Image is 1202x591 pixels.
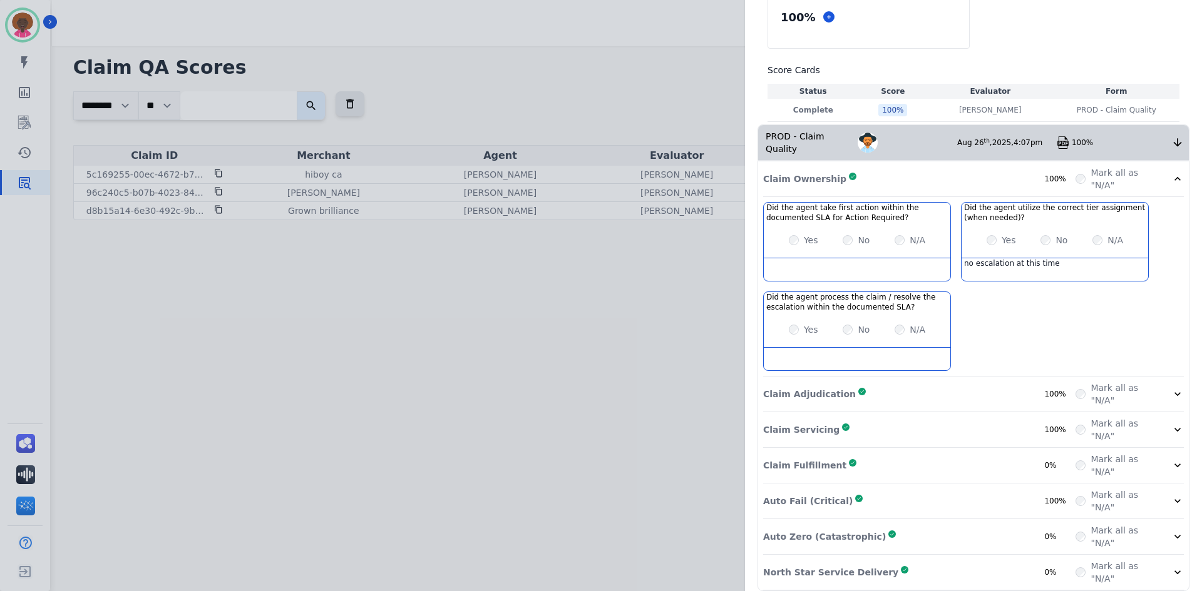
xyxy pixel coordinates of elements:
label: Mark all as "N/A" [1091,488,1156,513]
span: 4:07pm [1014,138,1042,147]
th: Status [768,84,859,99]
h3: Did the agent process the claim / resolve the escalation within the documented SLA? [766,292,948,312]
div: 100% [1044,496,1076,506]
div: Aug 26 , 2025 , [957,138,1057,148]
label: Mark all as "N/A" [1091,417,1156,442]
span: PROD - Claim Quality [1077,105,1156,115]
label: Yes [804,234,818,246]
label: N/A [1107,234,1123,246]
p: Claim Servicing [763,423,840,436]
p: Complete [770,105,856,115]
h3: Score Cards [768,64,1179,76]
sup: th [984,138,990,144]
div: 100% [1044,174,1076,184]
h3: Did the agent take first action within the documented SLA for Action Required? [766,203,948,223]
th: Evaluator [927,84,1053,99]
img: qa-pdf.svg [1057,136,1069,149]
div: no escalation at this time [962,258,1148,281]
div: 0% [1044,567,1076,577]
th: Score [859,84,927,99]
h3: Did the agent utilize the correct tier assignment (when needed)? [964,203,1146,223]
label: Mark all as "N/A" [1091,166,1156,191]
p: [PERSON_NAME] [959,105,1022,115]
label: Yes [1002,234,1016,246]
label: N/A [910,323,925,336]
label: N/A [910,234,925,246]
div: 100% [1044,389,1076,399]
div: 100% [1044,425,1076,435]
p: Claim Fulfillment [763,459,846,472]
p: Auto Zero (Catastrophic) [763,530,886,543]
label: Mark all as "N/A" [1091,453,1156,478]
p: North Star Service Delivery [763,566,898,578]
div: 0% [1044,532,1076,542]
label: Mark all as "N/A" [1091,381,1156,407]
label: Mark all as "N/A" [1091,560,1156,585]
p: Claim Ownership [763,173,846,185]
label: Mark all as "N/A" [1091,524,1156,549]
label: Yes [804,323,818,336]
div: 100% [1072,138,1171,148]
div: 100 % [878,104,907,116]
label: No [858,234,870,246]
div: 0% [1044,460,1076,470]
th: Form [1054,84,1179,99]
label: No [1056,234,1067,246]
p: Claim Adjudication [763,388,856,400]
p: Auto Fail (Critical) [763,495,853,507]
div: 100 % [778,6,818,28]
img: Avatar [858,133,878,153]
div: PROD - Claim Quality [758,125,858,160]
label: No [858,323,870,336]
